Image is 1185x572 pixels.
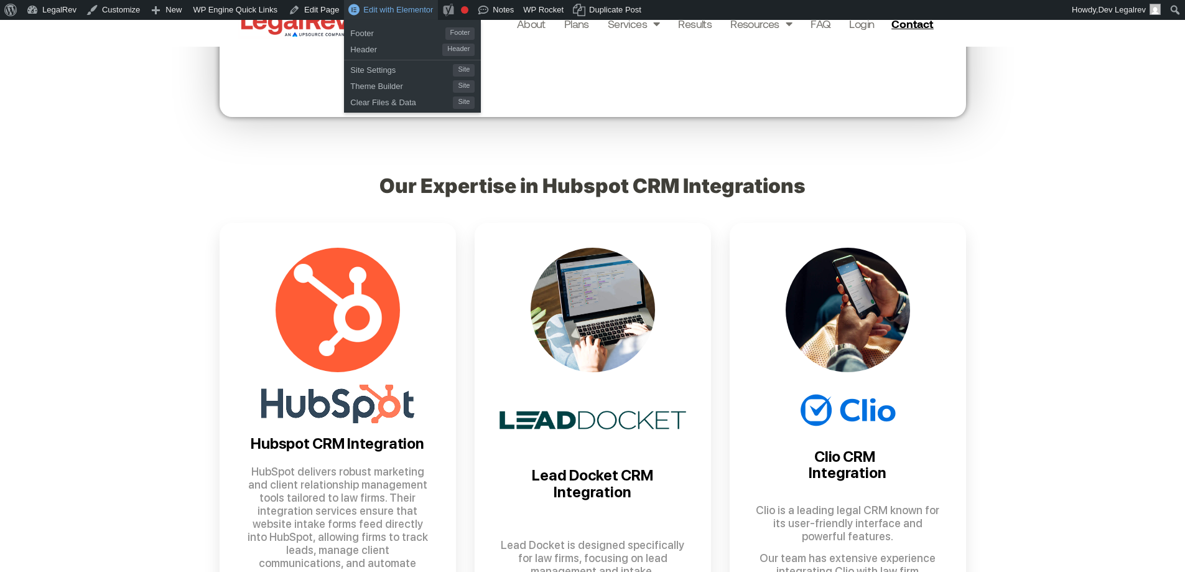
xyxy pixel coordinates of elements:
nav: Menu [517,15,875,32]
a: About [517,15,546,32]
a: Resources [730,15,792,32]
a: Plans [564,15,589,32]
a: Theme BuilderSite [344,77,481,93]
span: Site [453,96,475,109]
a: Site SettingsSite [344,60,481,77]
h3: Lead Docket CRM Integration [500,467,686,500]
span: Header [350,40,442,56]
a: Clear Files & DataSite [344,93,481,109]
span: Clear Files & Data [350,93,453,109]
span: Header [442,44,475,56]
p: Clio is a leading legal CRM known for its user-friendly interface and powerful features. [755,504,941,543]
a: HeaderHeader [344,40,481,56]
span: Contact [891,18,933,29]
a: FAQ [811,15,830,32]
span: Footer [445,27,475,40]
span: Site Settings [350,60,453,77]
a: Services [608,15,660,32]
h3: Clio CRM Integration [786,449,910,482]
span: Footer [350,24,445,40]
span: Theme Builder [350,77,453,93]
div: Focus keyphrase not set [461,6,468,14]
a: Login [849,15,874,32]
span: Dev Legalrev [1098,5,1146,14]
a: Contact [886,14,941,34]
a: Results [678,15,712,32]
p: Our Expertise in Hubspot CRM Integrations [220,177,966,195]
span: Site [453,64,475,77]
span: Edit with Elementor [363,5,433,14]
a: FooterFooter [344,24,481,40]
h3: Hubspot CRM Integration [244,436,431,452]
span: Site [453,80,475,93]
